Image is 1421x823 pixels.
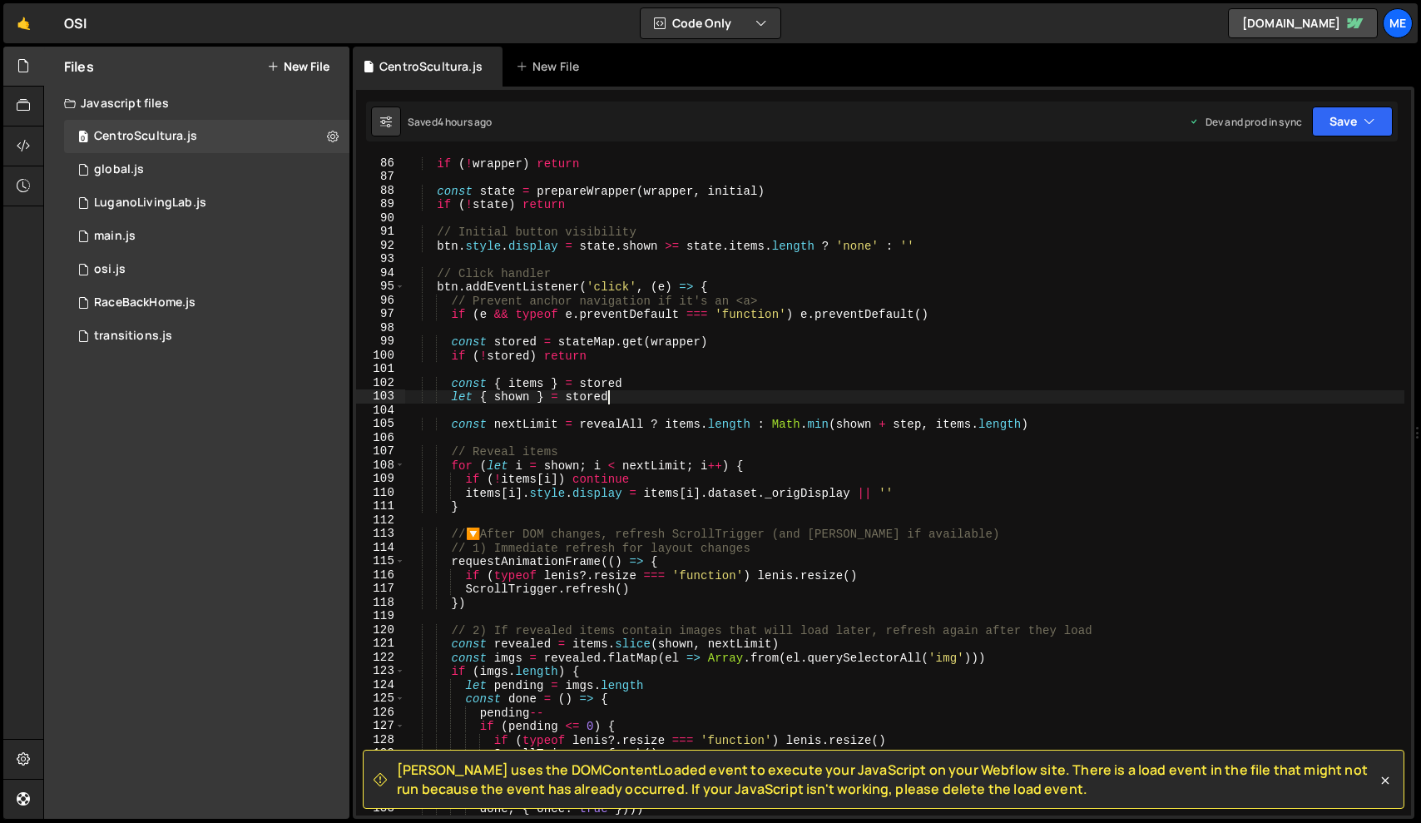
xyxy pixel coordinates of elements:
div: 128 [356,733,405,747]
div: 118 [356,596,405,610]
div: 104 [356,404,405,418]
span: 0 [78,131,88,145]
div: 105 [356,417,405,431]
div: 133 [356,801,405,816]
div: 127 [356,719,405,733]
div: 117 [356,582,405,596]
div: 123 [356,664,405,678]
div: 103 [356,389,405,404]
div: osi.js [94,262,126,277]
div: 113 [356,527,405,541]
div: LuganoLivingLab.js [94,196,206,211]
div: 99 [356,335,405,349]
div: 4 hours ago [438,115,493,129]
div: 86 [356,156,405,171]
div: 108 [356,459,405,473]
div: 13341/38831.js [64,320,349,353]
div: 120 [356,623,405,637]
a: [DOMAIN_NAME] [1228,8,1378,38]
div: 98 [356,321,405,335]
div: 93 [356,252,405,266]
div: 132 [356,788,405,802]
div: 131 [356,774,405,788]
button: Save [1312,107,1393,136]
div: 129 [356,746,405,761]
div: CentroScultura.js [379,58,483,75]
div: 89 [356,197,405,211]
div: 124 [356,678,405,692]
div: New File [516,58,586,75]
div: 88 [356,184,405,198]
div: 90 [356,211,405,226]
div: 13341/42528.js [64,186,349,220]
div: 13341/42117.js [64,286,349,320]
div: 13341/38761.js [64,220,349,253]
div: global.js [94,162,144,177]
div: RaceBackHome.js [94,295,196,310]
div: 92 [356,239,405,253]
div: 130 [356,761,405,775]
div: CentroScultura.js [94,129,197,144]
h2: Files [64,57,94,76]
div: 116 [356,568,405,583]
div: 122 [356,651,405,665]
div: 126 [356,706,405,720]
a: Me [1383,8,1413,38]
div: 114 [356,541,405,555]
div: Saved [408,115,493,129]
button: Code Only [641,8,780,38]
div: 110 [356,486,405,500]
div: 115 [356,554,405,568]
div: 106 [356,431,405,445]
div: 96 [356,294,405,308]
div: 95 [356,280,405,294]
div: 121 [356,637,405,651]
div: 109 [356,472,405,486]
div: 91 [356,225,405,239]
div: Dev and prod in sync [1189,115,1302,129]
div: 119 [356,609,405,623]
div: Javascript files [44,87,349,120]
div: 94 [356,266,405,280]
button: New File [267,60,329,73]
div: 13341/33269.js [64,153,349,186]
div: 101 [356,362,405,376]
div: 102 [356,376,405,390]
div: 87 [356,170,405,184]
div: 13341/44702.js [64,253,349,286]
div: 97 [356,307,405,321]
div: 100 [356,349,405,363]
div: 13341/48262.js [64,120,349,153]
div: 107 [356,444,405,459]
div: transitions.js [94,329,172,344]
div: 111 [356,499,405,513]
div: 112 [356,513,405,528]
a: 🤙 [3,3,44,43]
span: [PERSON_NAME] uses the DOMContentLoaded event to execute your JavaScript on your Webflow site. Th... [397,761,1377,798]
div: OSI [64,13,87,33]
div: main.js [94,229,136,244]
div: 125 [356,692,405,706]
